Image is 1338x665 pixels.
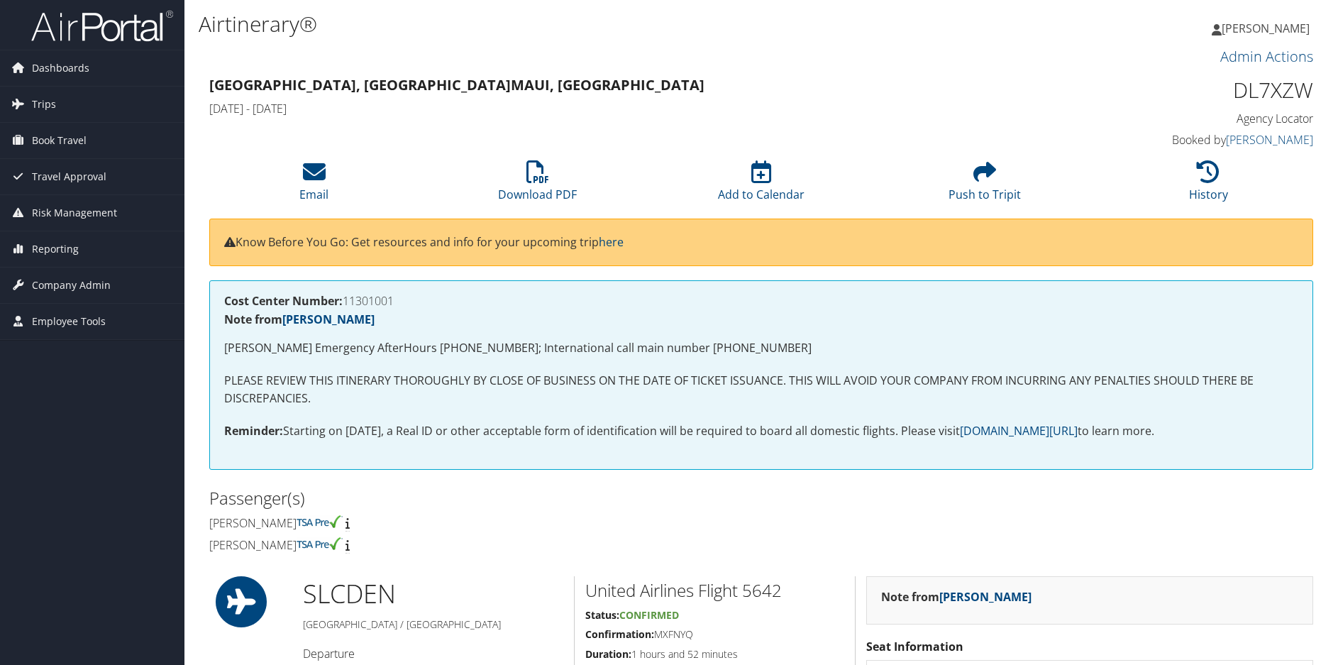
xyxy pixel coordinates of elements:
span: [PERSON_NAME] [1222,21,1310,36]
a: Admin Actions [1220,47,1313,66]
h2: United Airlines Flight 5642 [585,578,845,603]
h4: [PERSON_NAME] [209,537,751,553]
a: Push to Tripit [949,168,1021,202]
span: Risk Management [32,195,117,231]
h1: SLC DEN [303,576,563,612]
strong: [GEOGRAPHIC_DATA], [GEOGRAPHIC_DATA] Maui, [GEOGRAPHIC_DATA] [209,75,704,94]
p: Know Before You Go: Get resources and info for your upcoming trip [224,233,1298,252]
h4: Departure [303,646,563,661]
img: tsa-precheck.png [297,537,343,550]
a: Add to Calendar [718,168,805,202]
h4: [PERSON_NAME] [209,515,751,531]
strong: Reminder: [224,423,283,439]
h4: Booked by [1054,132,1314,148]
h4: Agency Locator [1054,111,1314,126]
h1: DL7XZW [1054,75,1314,105]
img: airportal-logo.png [31,9,173,43]
span: Company Admin [32,268,111,303]
span: Dashboards [32,50,89,86]
strong: Duration: [585,647,631,661]
span: Employee Tools [32,304,106,339]
span: Travel Approval [32,159,106,194]
a: [PERSON_NAME] [1212,7,1324,50]
a: History [1189,168,1228,202]
h2: Passenger(s) [209,486,751,510]
h4: 11301001 [224,295,1298,307]
strong: Note from [224,312,375,327]
a: here [599,234,624,250]
span: Trips [32,87,56,122]
h1: Airtinerary® [199,9,949,39]
span: Confirmed [619,608,679,622]
a: [DOMAIN_NAME][URL] [960,423,1078,439]
img: tsa-precheck.png [297,515,343,528]
a: [PERSON_NAME] [1226,132,1313,148]
a: Download PDF [498,168,577,202]
h4: [DATE] - [DATE] [209,101,1032,116]
strong: Note from [881,589,1032,605]
span: Reporting [32,231,79,267]
h5: [GEOGRAPHIC_DATA] / [GEOGRAPHIC_DATA] [303,617,563,632]
strong: Seat Information [866,639,963,654]
a: Email [299,168,328,202]
p: PLEASE REVIEW THIS ITINERARY THOROUGHLY BY CLOSE OF BUSINESS ON THE DATE OF TICKET ISSUANCE. THIS... [224,372,1298,408]
strong: Status: [585,608,619,622]
h5: 1 hours and 52 minutes [585,647,845,661]
strong: Confirmation: [585,627,654,641]
a: [PERSON_NAME] [282,312,375,327]
strong: Cost Center Number: [224,293,343,309]
p: [PERSON_NAME] Emergency AfterHours [PHONE_NUMBER]; International call main number [PHONE_NUMBER] [224,339,1298,358]
a: [PERSON_NAME] [939,589,1032,605]
h5: MXFNYQ [585,627,845,642]
span: Book Travel [32,123,87,158]
p: Starting on [DATE], a Real ID or other acceptable form of identification will be required to boar... [224,422,1298,441]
